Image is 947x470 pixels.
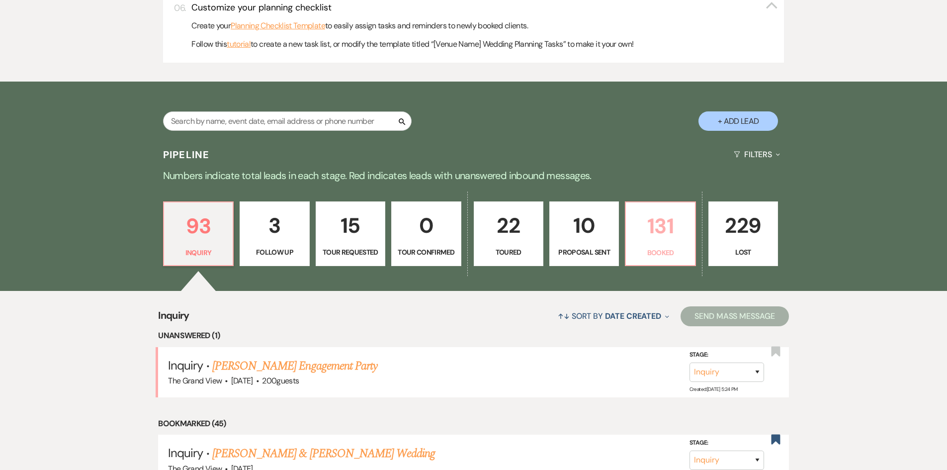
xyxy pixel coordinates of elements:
a: tutorial [227,38,251,51]
a: 131Booked [625,201,695,266]
p: Create your to easily assign tasks and reminders to newly booked clients. [191,19,778,32]
a: [PERSON_NAME] Engagement Party [212,357,377,375]
p: 131 [632,209,689,243]
p: 93 [170,209,227,243]
a: Planning Checklist Template [231,19,325,32]
a: 229Lost [708,201,778,266]
p: 3 [246,209,303,242]
p: Proposal Sent [556,247,612,258]
span: [DATE] [231,376,253,386]
a: 3Follow Up [240,201,309,266]
button: Filters [730,141,784,168]
li: Unanswered (1) [158,329,789,342]
h3: Customize your planning checklist [191,1,332,14]
button: + Add Lead [698,111,778,131]
label: Stage: [689,350,764,361]
a: 93Inquiry [163,201,234,266]
li: Bookmarked (45) [158,417,789,430]
p: 0 [398,209,454,242]
p: Tour Confirmed [398,247,454,258]
label: Stage: [689,438,764,449]
p: Booked [632,247,689,258]
a: 0Tour Confirmed [391,201,461,266]
button: Customize your planning checklist [191,1,778,14]
span: ↑↓ [558,311,570,321]
p: 22 [480,209,537,242]
span: Inquiry [168,445,203,461]
span: Inquiry [158,308,189,329]
span: Created: [DATE] 5:24 PM [689,386,738,392]
span: Inquiry [168,358,203,373]
p: Follow Up [246,247,303,258]
button: Send Mass Message [681,306,789,326]
p: Inquiry [170,247,227,258]
p: Tour Requested [322,247,379,258]
p: Toured [480,247,537,258]
a: 22Toured [474,201,543,266]
h3: Pipeline [163,148,210,162]
input: Search by name, event date, email address or phone number [163,111,412,131]
p: 10 [556,209,612,242]
p: Numbers indicate total leads in each stage. Red indicates leads with unanswered inbound messages. [116,168,832,184]
a: 10Proposal Sent [549,201,619,266]
span: Date Created [605,311,661,321]
button: Sort By Date Created [554,303,673,329]
p: Follow this to create a new task list, or modify the template titled “[Venue Name] Wedding Planni... [191,38,778,51]
a: 15Tour Requested [316,201,385,266]
p: 15 [322,209,379,242]
span: The Grand View [168,376,222,386]
p: Lost [715,247,772,258]
a: [PERSON_NAME] & [PERSON_NAME] Wedding [212,445,435,463]
span: 200 guests [262,376,299,386]
p: 229 [715,209,772,242]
